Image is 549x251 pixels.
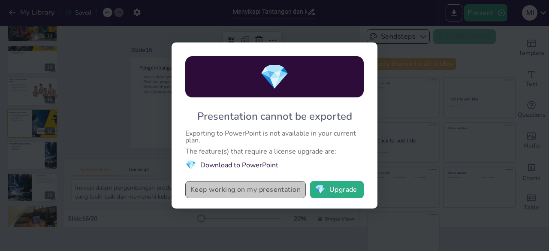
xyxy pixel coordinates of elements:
[185,159,196,171] span: diamond
[185,148,364,155] div: The feature(s) that require a license upgrade are:
[315,185,326,194] span: diamond
[185,181,306,198] button: Keep working on my presentation
[310,181,364,198] button: diamondUpgrade
[185,159,364,171] li: Download to PowerPoint
[259,60,290,94] span: diamond
[185,130,364,144] div: Exporting to PowerPoint is not available in your current plan.
[197,109,352,123] div: Presentation cannot be exported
